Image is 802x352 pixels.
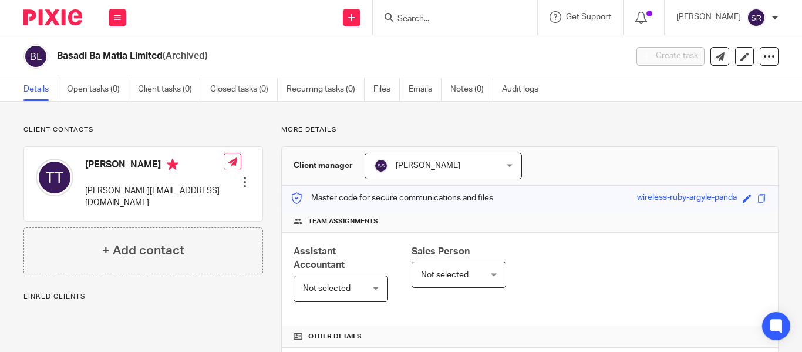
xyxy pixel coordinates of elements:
[23,292,263,301] p: Linked clients
[163,51,208,61] span: (Archived)
[138,78,201,101] a: Client tasks (0)
[23,78,58,101] a: Details
[308,332,362,341] span: Other details
[167,159,178,170] i: Primary
[502,78,547,101] a: Audit logs
[102,242,184,260] h4: + Add contact
[637,192,737,205] div: wireless-ruby-argyle-panda
[291,192,493,204] p: Master code for secure communications and files
[396,14,502,25] input: Search
[287,78,365,101] a: Recurring tasks (0)
[281,125,779,135] p: More details
[294,247,345,270] span: Assistant Accountant
[747,8,766,27] img: svg%3E
[374,159,388,173] img: svg%3E
[450,78,493,101] a: Notes (0)
[294,160,353,172] h3: Client manager
[421,271,469,279] span: Not selected
[412,247,470,256] span: Sales Person
[676,11,741,23] p: [PERSON_NAME]
[308,217,378,226] span: Team assignments
[636,47,705,66] button: Create task
[409,78,442,101] a: Emails
[396,162,460,170] span: [PERSON_NAME]
[23,44,48,69] img: svg%3E
[373,78,400,101] a: Files
[303,284,351,293] span: Not selected
[23,125,263,135] p: Client contacts
[23,9,82,25] img: Pixie
[566,13,611,21] span: Get Support
[85,185,224,209] p: [PERSON_NAME][EMAIL_ADDRESS][DOMAIN_NAME]
[85,159,224,173] h4: [PERSON_NAME]
[67,78,129,101] a: Open tasks (0)
[57,50,507,62] h2: Basadi Ba Matla Limited
[36,159,73,196] img: svg%3E
[210,78,278,101] a: Closed tasks (0)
